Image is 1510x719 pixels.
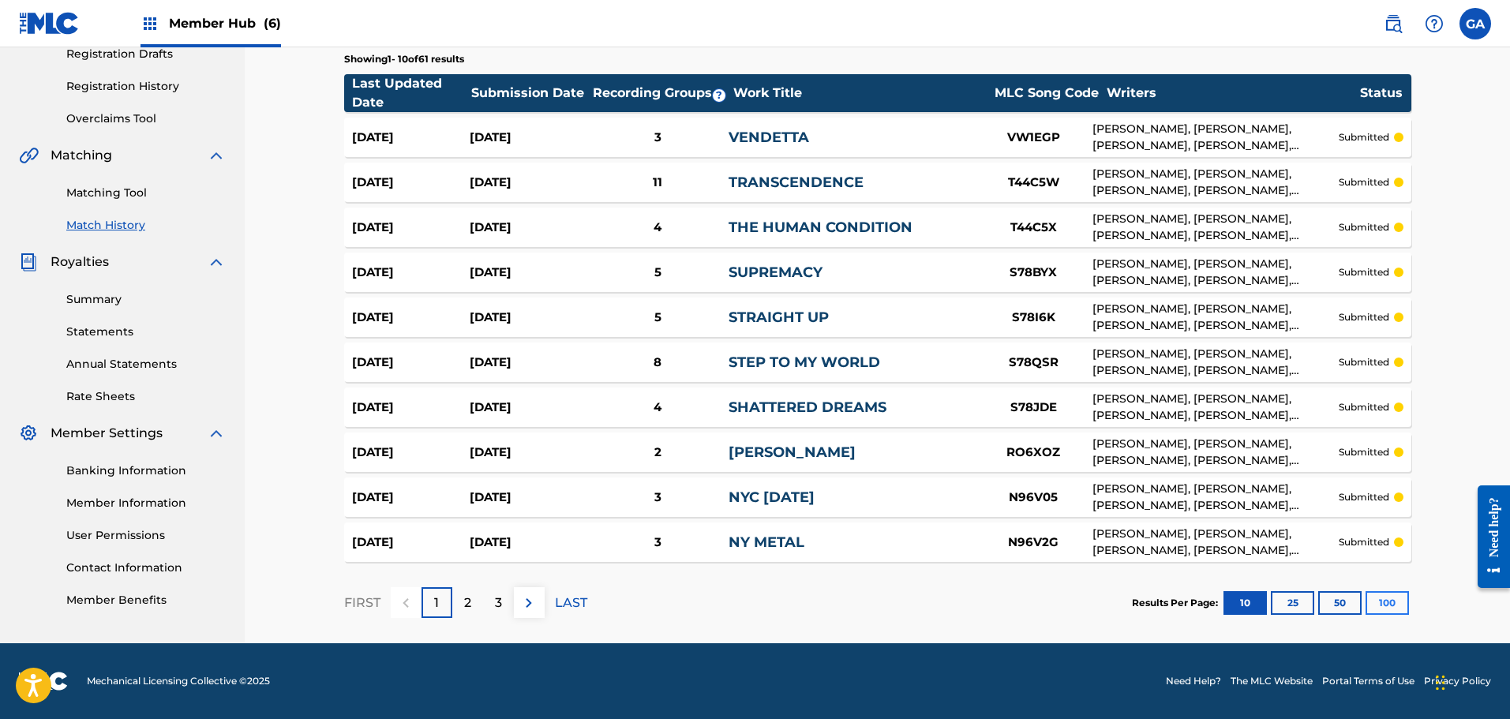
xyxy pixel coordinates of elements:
p: submitted [1339,220,1389,234]
div: [DATE] [470,354,587,372]
div: 3 [587,534,729,552]
div: [PERSON_NAME], [PERSON_NAME], [PERSON_NAME], [PERSON_NAME], [PERSON_NAME] [1092,391,1338,424]
a: STRAIGHT UP [729,309,829,326]
img: Top Rightsholders [141,14,159,33]
div: 4 [587,399,729,417]
div: [DATE] [352,309,470,327]
div: [PERSON_NAME], [PERSON_NAME], [PERSON_NAME], [PERSON_NAME], [PERSON_NAME] [1092,481,1338,514]
div: 5 [587,264,729,282]
a: Registration History [66,78,226,95]
div: [DATE] [352,129,470,147]
div: Submission Date [471,84,590,103]
div: [DATE] [470,399,587,417]
a: [PERSON_NAME] [729,444,856,461]
div: S78BYX [974,264,1092,282]
img: expand [207,146,226,165]
a: Privacy Policy [1424,674,1491,688]
p: LAST [555,594,587,612]
p: submitted [1339,310,1389,324]
a: Matching Tool [66,185,226,201]
span: (6) [264,16,281,31]
div: Status [1360,84,1403,103]
p: 3 [495,594,502,612]
a: Public Search [1377,8,1409,39]
div: T44C5X [974,219,1092,237]
div: [PERSON_NAME], [PERSON_NAME], [PERSON_NAME], [PERSON_NAME], [PERSON_NAME] [1092,526,1338,559]
div: 3 [587,489,729,507]
img: MLC Logo [19,12,80,35]
div: [DATE] [352,444,470,462]
a: Portal Terms of Use [1322,674,1414,688]
div: S78QSR [974,354,1092,372]
img: search [1384,14,1403,33]
p: submitted [1339,535,1389,549]
div: [DATE] [352,489,470,507]
div: Recording Groups [590,84,733,103]
img: Matching [19,146,39,165]
span: Royalties [51,253,109,271]
p: submitted [1339,355,1389,369]
a: Rate Sheets [66,388,226,405]
div: VW1EGP [974,129,1092,147]
img: logo [19,672,68,691]
a: Registration Drafts [66,46,226,62]
div: [DATE] [352,354,470,372]
p: submitted [1339,130,1389,144]
div: [DATE] [470,489,587,507]
div: 2 [587,444,729,462]
p: submitted [1339,175,1389,189]
span: Member Hub [169,14,281,32]
a: Contact Information [66,560,226,576]
a: THE HUMAN CONDITION [729,219,912,236]
div: [DATE] [470,129,587,147]
img: right [519,594,538,612]
div: [DATE] [470,444,587,462]
a: TRANSCENDENCE [729,174,864,191]
div: [PERSON_NAME], [PERSON_NAME], [PERSON_NAME], [PERSON_NAME], [PERSON_NAME] [1092,211,1338,244]
p: submitted [1339,445,1389,459]
p: submitted [1339,400,1389,414]
div: [PERSON_NAME], [PERSON_NAME], [PERSON_NAME], [PERSON_NAME], [PERSON_NAME] [1092,166,1338,199]
div: [DATE] [470,174,587,192]
div: [DATE] [470,534,587,552]
div: N96V05 [974,489,1092,507]
div: [DATE] [352,219,470,237]
div: [DATE] [352,174,470,192]
div: [PERSON_NAME], [PERSON_NAME], [PERSON_NAME], [PERSON_NAME], [PERSON_NAME] [1092,121,1338,154]
div: Drag [1436,659,1445,706]
div: 8 [587,354,729,372]
a: Banking Information [66,462,226,479]
p: FIRST [344,594,380,612]
a: SHATTERED DREAMS [729,399,886,416]
iframe: Resource Center [1466,473,1510,600]
button: 10 [1223,591,1267,615]
div: 3 [587,129,729,147]
div: [DATE] [352,264,470,282]
span: Member Settings [51,424,163,443]
div: RO6XOZ [974,444,1092,462]
a: Annual Statements [66,356,226,373]
button: 100 [1366,591,1409,615]
div: [DATE] [352,399,470,417]
img: expand [207,424,226,443]
div: Help [1418,8,1450,39]
iframe: Chat Widget [1431,643,1510,719]
p: submitted [1339,490,1389,504]
button: 25 [1271,591,1314,615]
div: 5 [587,309,729,327]
p: Showing 1 - 10 of 61 results [344,52,464,66]
div: [PERSON_NAME], [PERSON_NAME], [PERSON_NAME], [PERSON_NAME], [PERSON_NAME] [1092,436,1338,469]
a: Member Benefits [66,592,226,609]
a: Match History [66,217,226,234]
a: VENDETTA [729,129,809,146]
div: Last Updated Date [352,74,470,112]
div: [PERSON_NAME], [PERSON_NAME], [PERSON_NAME], [PERSON_NAME], [PERSON_NAME] [1092,346,1338,379]
a: Member Information [66,495,226,511]
a: SUPREMACY [729,264,822,281]
div: [PERSON_NAME], [PERSON_NAME], [PERSON_NAME], [PERSON_NAME], [PERSON_NAME] [1092,256,1338,289]
div: [DATE] [470,264,587,282]
p: 2 [464,594,471,612]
